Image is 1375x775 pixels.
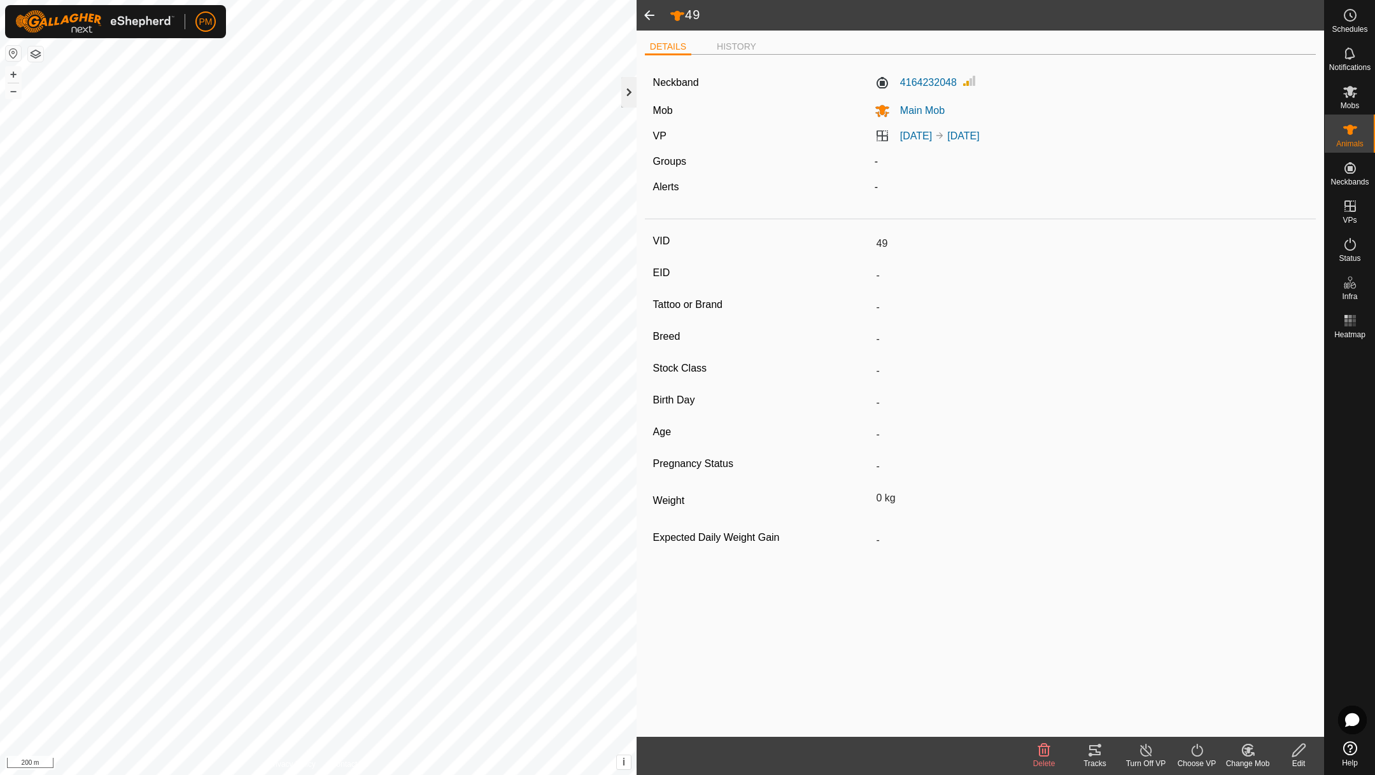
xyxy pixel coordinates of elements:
[653,424,871,440] label: Age
[653,392,871,408] label: Birth Day
[653,265,871,281] label: EID
[1336,140,1364,148] span: Animals
[15,10,174,33] img: Gallagher Logo
[1069,758,1120,769] div: Tracks
[670,7,1324,24] h2: 49
[653,105,673,116] label: Mob
[268,758,316,770] a: Privacy Policy
[1342,759,1358,767] span: Help
[1325,736,1375,772] a: Help
[653,75,699,90] label: Neckband
[900,130,932,141] a: [DATE]
[1222,758,1273,769] div: Change Mob
[875,75,957,90] label: 4164232048
[28,46,43,62] button: Map Layers
[645,40,691,55] li: DETAILS
[1033,759,1055,768] span: Delete
[6,67,21,82] button: +
[617,755,631,769] button: i
[623,757,625,767] span: i
[962,73,977,88] img: Signal strength
[653,130,666,141] label: VP
[653,328,871,345] label: Breed
[712,40,761,53] li: HISTORY
[653,233,871,249] label: VID
[1171,758,1222,769] div: Choose VP
[1332,25,1367,33] span: Schedules
[1334,331,1365,339] span: Heatmap
[1341,102,1359,109] span: Mobs
[947,130,979,141] a: [DATE]
[653,487,871,514] label: Weight
[653,156,686,167] label: Groups
[6,46,21,61] button: Reset Map
[1342,293,1357,300] span: Infra
[1330,178,1369,186] span: Neckbands
[890,105,945,116] span: Main Mob
[6,83,21,99] button: –
[199,15,213,29] span: PM
[653,529,871,546] label: Expected Daily Weight Gain
[1343,216,1357,224] span: VPs
[1120,758,1171,769] div: Turn Off VP
[1273,758,1324,769] div: Edit
[870,154,1313,169] div: -
[653,297,871,313] label: Tattoo or Brand
[934,130,945,141] img: to
[653,456,871,472] label: Pregnancy Status
[653,360,871,377] label: Stock Class
[1329,64,1371,71] span: Notifications
[653,181,679,192] label: Alerts
[870,179,1313,195] div: -
[1339,255,1360,262] span: Status
[331,758,369,770] a: Contact Us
